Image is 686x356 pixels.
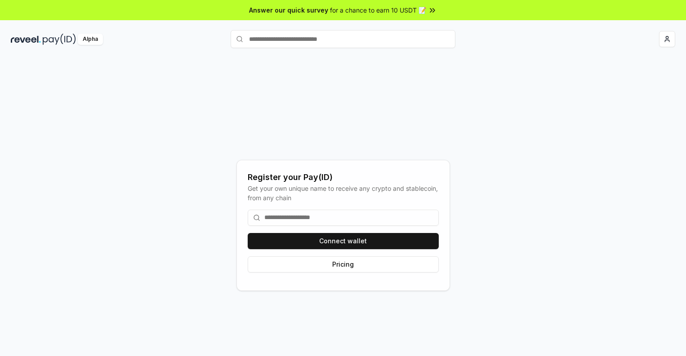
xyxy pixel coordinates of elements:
img: pay_id [43,34,76,45]
button: Connect wallet [248,233,439,249]
span: Answer our quick survey [249,5,328,15]
button: Pricing [248,256,439,272]
div: Alpha [78,34,103,45]
div: Register your Pay(ID) [248,171,439,184]
img: reveel_dark [11,34,41,45]
div: Get your own unique name to receive any crypto and stablecoin, from any chain [248,184,439,202]
span: for a chance to earn 10 USDT 📝 [330,5,426,15]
